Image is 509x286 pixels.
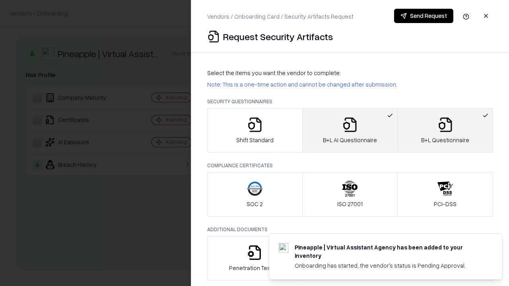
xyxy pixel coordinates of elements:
div: Onboarding has started, the vendor's status is Pending Approval. [295,261,483,270]
p: ISO 27001 [337,200,363,208]
p: Request Security Artifacts [223,30,333,43]
p: Shift Standard [236,136,274,144]
p: Compliance Certificates [207,162,493,169]
p: SOC 2 [247,200,263,208]
button: B+L AI Questionnaire [302,108,398,153]
p: Note: This is a one-time action and cannot be changed after submission. [207,80,493,89]
button: Send Request [394,9,453,23]
button: Penetration Testing [207,236,303,280]
button: ISO 27001 [302,172,398,216]
button: SOC 2 [207,172,303,216]
div: Pineapple | Virtual Assistant Agency has been added to your inventory [295,243,483,260]
p: B+L Questionnaire [421,136,469,144]
button: PCI-DSS [397,172,493,216]
p: Select the items you want the vendor to complete: [207,69,493,77]
p: Security Questionnaires [207,98,493,105]
button: B+L Questionnaire [397,108,493,153]
p: Penetration Testing [229,264,280,272]
p: PCI-DSS [434,200,457,208]
img: trypineapple.com [279,243,288,253]
p: Additional Documents [207,226,493,233]
p: B+L AI Questionnaire [323,136,377,144]
p: Vendors / Onboarding Card / Security Artifacts Request [207,12,354,21]
button: Shift Standard [207,108,303,153]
